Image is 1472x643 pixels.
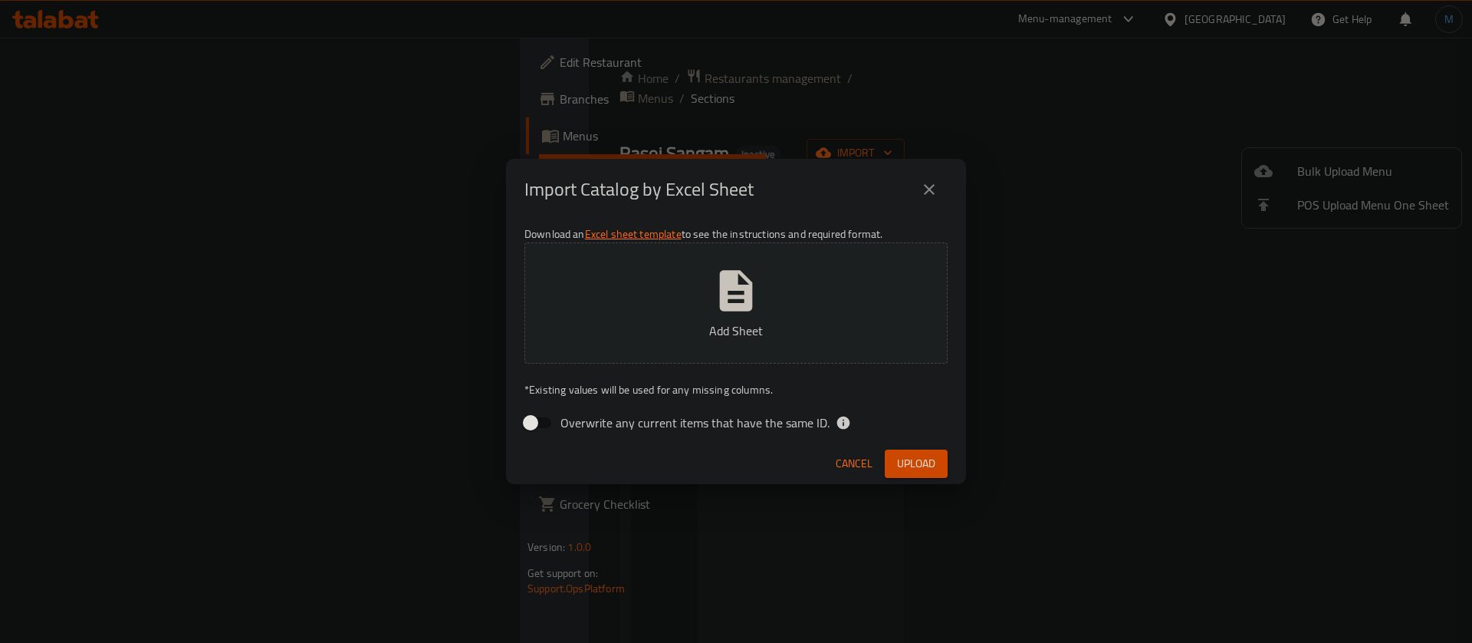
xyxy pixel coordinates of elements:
[524,242,948,364] button: Add Sheet
[548,321,924,340] p: Add Sheet
[836,415,851,430] svg: If the overwrite option isn't selected, then the items that match an existing ID will be ignored ...
[911,171,948,208] button: close
[897,454,935,473] span: Upload
[885,450,948,478] button: Upload
[524,382,948,397] p: Existing values will be used for any missing columns.
[830,450,879,478] button: Cancel
[585,224,682,244] a: Excel sheet template
[524,177,754,202] h2: Import Catalog by Excel Sheet
[560,414,830,432] span: Overwrite any current items that have the same ID.
[506,220,966,443] div: Download an to see the instructions and required format.
[836,454,872,473] span: Cancel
